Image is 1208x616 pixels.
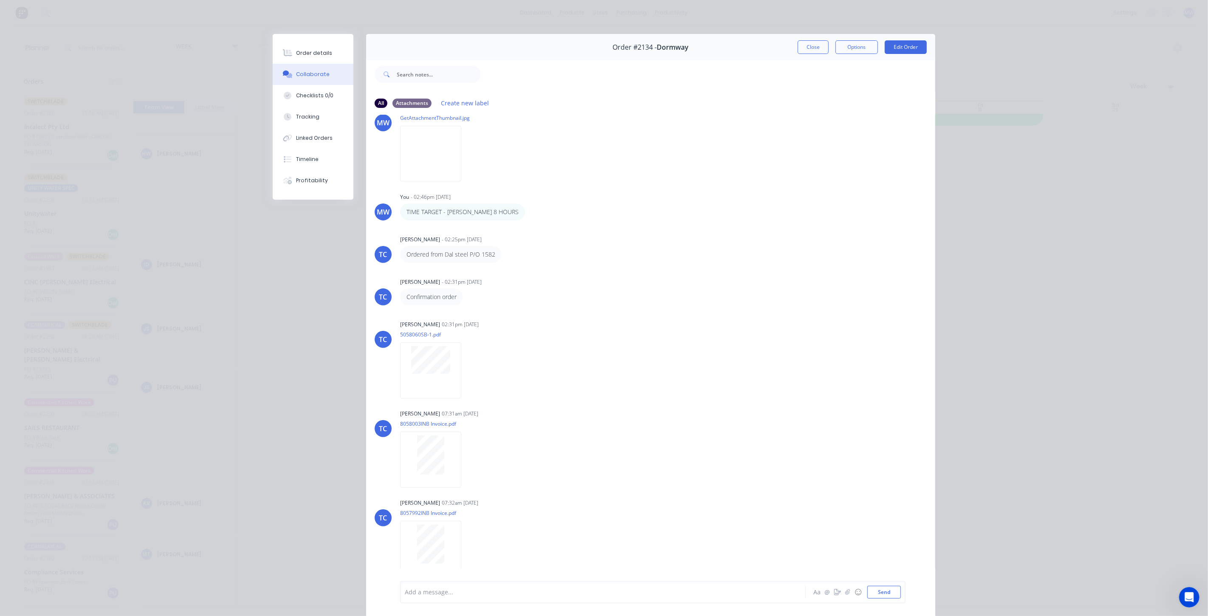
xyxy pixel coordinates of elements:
[397,66,481,83] input: Search notes...
[273,170,353,191] button: Profitability
[37,182,152,206] i: Please note: Working hours - [DATE] to [DATE] 6.00am – 4.00pm, we are closed on Fridays.
[437,97,494,109] button: Create new label
[442,499,478,507] div: 07:32am [DATE]
[37,56,156,64] div: 0418 710 573 07 5493 3333
[406,293,457,301] p: Confirmation order
[867,586,901,599] button: Send
[273,42,353,64] button: Order details
[400,278,440,286] div: [PERSON_NAME]
[400,114,470,122] p: GetAttachmentThumbnail.jpg
[1179,587,1200,608] iframe: Intercom live chat
[149,3,164,19] div: Close
[296,113,320,121] div: Tracking
[400,331,470,338] p: 5058060SB-1.pdf
[822,587,833,597] button: @
[14,238,133,263] div: Thanks, [PERSON_NAME]. We’ll make sure the Cost and Markup columns are turned off on both Product...
[85,56,89,63] b: P
[406,208,519,216] p: TIME TARGET - [PERSON_NAME] 8 HOURS
[411,193,451,201] div: - 02:46pm [DATE]
[379,513,387,523] div: TC
[400,236,440,243] div: [PERSON_NAME]
[7,233,139,268] div: Thanks, [PERSON_NAME]. We’ll make sure the Cost and Markup columns are turned off on both Product...
[146,275,159,288] button: Send a message…
[379,292,387,302] div: TC
[41,4,67,11] h1: Maricar
[37,56,43,63] b: M
[273,149,353,170] button: Timeline
[40,278,47,285] button: Upload attachment
[442,236,482,243] div: - 02:25pm [DATE]
[379,249,387,260] div: TC
[37,43,156,51] div: Business Development Manager
[379,334,387,345] div: TC
[442,410,478,418] div: 07:31am [DATE]
[37,93,113,101] a: [URL][DOMAIN_NAME]
[442,321,479,328] div: 02:31pm [DATE]
[400,509,470,517] p: 8057992INB Invoice.pdf
[400,499,440,507] div: [PERSON_NAME]
[273,85,353,106] button: Checklists 0/0
[400,321,440,328] div: [PERSON_NAME]
[273,106,353,127] button: Tracking
[400,410,440,418] div: [PERSON_NAME]
[273,64,353,85] button: Collaborate
[296,49,333,57] div: Order details
[812,587,822,597] button: Aa
[885,40,927,54] button: Edit Order
[400,193,409,201] div: You
[296,155,319,163] div: Timeline
[37,31,93,38] b: [PERSON_NAME]
[54,278,61,285] button: Start recording
[798,40,829,54] button: Close
[133,3,149,20] button: Home
[377,207,389,217] div: MW
[613,43,657,51] span: Order #2134 -
[273,127,353,149] button: Linked Orders
[7,260,163,275] textarea: Message…
[375,99,387,108] div: All
[27,278,34,285] button: Gif picker
[37,100,151,135] img: A black text on a white background Description automatically generated
[853,587,863,597] button: ☺
[24,5,38,18] img: Profile image for Maricar
[442,278,482,286] div: - 02:31pm [DATE]
[296,92,334,99] div: Checklists 0/0
[657,43,689,51] span: Dormway
[406,250,495,259] p: Ordered from Dal steel P/O 1582
[37,68,156,77] div: Suncoast Sheetmetal Pty Ltd
[379,424,387,434] div: TC
[400,420,470,427] p: 8058003INB Invoice.pdf
[296,134,333,142] div: Linked Orders
[296,177,328,184] div: Profitability
[6,3,22,20] button: go back
[377,118,389,128] div: MW
[392,99,432,108] div: Attachments
[41,11,82,19] p: Active 13h ago
[37,81,156,89] div: [STREET_ADDRESS]
[835,40,878,54] button: Options
[7,233,163,287] div: Maricar says…
[296,71,330,78] div: Collaborate
[13,278,20,285] button: Emoji picker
